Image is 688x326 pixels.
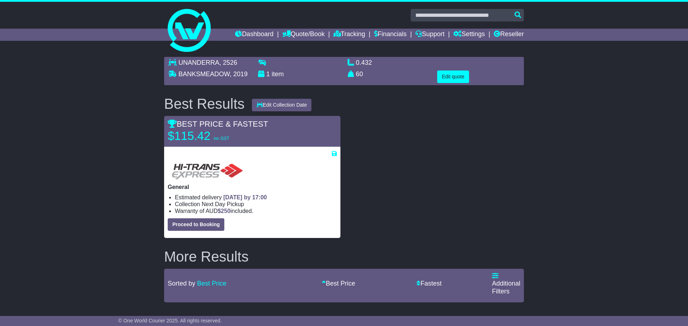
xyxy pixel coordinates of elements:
a: Dashboard [235,29,273,41]
li: Estimated delivery [175,194,337,201]
img: HiTrans (Machship): General [168,157,246,180]
a: Support [415,29,444,41]
li: Collection [175,201,337,208]
a: Quote/Book [282,29,325,41]
span: BANKSMEADOW [178,70,230,78]
span: © One World Courier 2025. All rights reserved. [118,318,222,323]
a: Best Price [322,280,355,287]
span: inc GST [214,136,229,141]
a: Best Price [197,280,226,287]
span: [DATE] by 17:00 [223,194,267,200]
button: Edit quote [437,70,469,83]
span: 0.432 [356,59,372,66]
span: , 2526 [219,59,237,66]
button: Edit Collection Date [252,99,312,111]
span: Sorted by [168,280,195,287]
a: Settings [453,29,485,41]
p: $115.42 [168,129,257,143]
button: Proceed to Booking [168,218,224,231]
a: Fastest [416,280,441,287]
span: BEST PRICE & FASTEST [168,120,268,128]
div: Best Results [161,96,248,112]
span: 1 [266,70,270,78]
span: Next Day Pickup [202,201,244,207]
span: UNANDERRA [178,59,219,66]
span: $ [218,208,230,214]
p: General [168,184,337,190]
li: Warranty of AUD included. [175,208,337,214]
a: Reseller [494,29,524,41]
span: , 2019 [230,70,248,78]
h2: More Results [164,249,524,264]
a: Additional Filters [492,272,520,295]
span: 250 [221,208,230,214]
a: Tracking [334,29,365,41]
a: Financials [374,29,407,41]
span: 60 [356,70,363,78]
span: item [272,70,284,78]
